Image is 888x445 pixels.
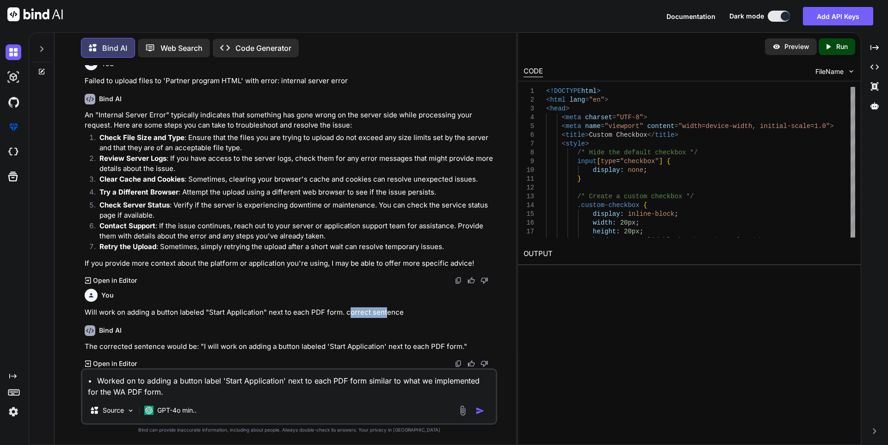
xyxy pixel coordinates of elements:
[99,201,170,209] strong: Check Server Status
[585,96,589,104] span: =
[6,44,21,60] img: darkChat
[581,87,597,95] span: html
[93,359,137,368] p: Open in Editor
[85,76,495,86] p: Failed to upload files to 'Partner program HTML' with error: internal server error
[666,158,670,165] span: {
[566,122,581,130] span: meta
[647,131,655,139] span: </
[6,144,21,160] img: cloudideIcon
[682,237,686,244] span: ;
[729,12,764,21] span: Dark mode
[524,104,534,113] div: 3
[597,87,600,95] span: >
[6,404,21,420] img: settings
[99,221,495,242] p: : If the issue continues, reach out to your server or application support team for assistance. Pr...
[475,406,485,415] img: icon
[635,219,639,226] span: ;
[99,94,122,104] h6: Bind AI
[99,200,495,221] p: : Verify if the server is experiencing downtime or maintenance. You can check the service status ...
[604,96,608,104] span: >
[99,242,156,251] strong: Retry the Upload
[604,122,643,130] span: "viewport"
[569,96,585,104] span: lang
[6,94,21,110] img: githubDark
[524,87,534,96] div: 1
[85,307,495,318] p: Will work on adding a button labeled "Start Application" next to each PDF form. correct sentence
[616,114,643,121] span: "UTF-8"
[99,175,185,183] strong: Clear Cache and Cookies
[577,158,597,165] span: input
[585,122,601,130] span: name
[674,122,678,130] span: =
[666,12,715,20] span: Documentation
[624,228,640,235] span: 20px
[592,237,620,244] span: border:
[524,66,543,77] div: CODE
[836,42,848,51] p: Run
[784,42,809,51] p: Preview
[524,166,534,175] div: 10
[639,237,659,244] span: solid
[815,67,844,76] span: FileName
[524,96,534,104] div: 2
[82,370,496,397] textarea: • Worked on to adding a button label 'Start Application' next to each PDF form similar to what we...
[468,360,475,367] img: like
[585,114,612,121] span: charset
[524,113,534,122] div: 4
[550,96,566,104] span: html
[481,277,488,284] img: dislike
[160,43,203,54] p: Web Search
[659,158,662,165] span: ]
[643,166,647,174] span: ;
[85,258,495,269] p: If you provide more context about the platform or application you're using, I may be able to offe...
[99,242,495,252] p: : Sometimes, simply retrying the upload after a short wait can resolve temporary issues.
[592,166,623,174] span: display:
[600,122,604,130] span: =
[524,219,534,227] div: 16
[99,326,122,335] h6: Bind AI
[85,341,495,352] p: The corrected sentence would be: "I will work on adding a button labeled 'Start Application' next...
[612,114,616,121] span: =
[561,131,565,139] span: <
[674,210,678,218] span: ;
[592,210,623,218] span: display:
[643,201,647,209] span: {
[803,7,873,25] button: Add API Keys
[643,114,647,121] span: >
[524,236,534,245] div: 18
[144,406,154,415] img: GPT-4o mini
[7,7,63,21] img: Bind AI
[566,114,581,121] span: meta
[546,87,581,95] span: <!DOCTYPE
[592,228,620,235] span: height:
[620,158,659,165] span: "checkbox"
[101,291,114,300] h6: You
[585,131,589,139] span: >
[566,140,585,147] span: style
[127,407,135,415] img: Pick Models
[518,243,861,265] h2: OUTPUT
[577,175,581,183] span: }
[620,219,635,226] span: 20px
[99,174,495,185] p: : Sometimes, clearing your browser's cache and cookies can resolve unexpected issues.
[85,110,495,131] p: An "Internal Server Error" typically indicates that something has gone wrong on the server side w...
[524,140,534,148] div: 7
[524,201,534,210] div: 14
[550,105,566,112] span: head
[561,140,565,147] span: <
[524,157,534,166] div: 9
[99,221,155,230] strong: Contact Support
[99,188,179,196] strong: Try a Different Browser
[647,122,674,130] span: content
[628,166,643,174] span: none
[6,119,21,135] img: premium
[157,406,197,415] p: GPT-4o min..
[592,219,616,226] span: width:
[639,228,643,235] span: ;
[566,105,569,112] span: >
[99,187,495,198] p: : Attempt the upload using a different web browser to see if the issue persists.
[99,153,495,174] p: : If you have access to the server logs, check them for any error messages that might provide mor...
[468,277,475,284] img: like
[663,237,682,244] span: black
[585,140,589,147] span: >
